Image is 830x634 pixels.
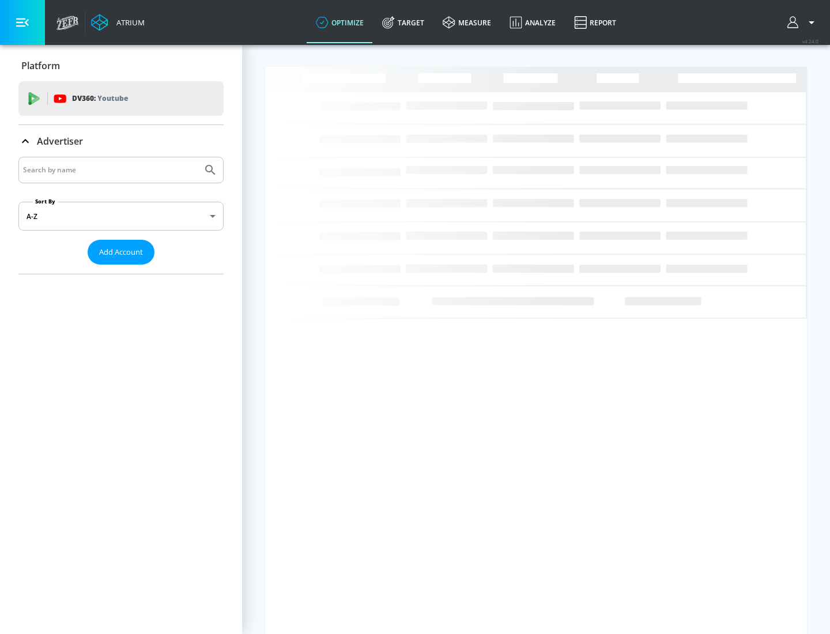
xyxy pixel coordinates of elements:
[33,198,58,205] label: Sort By
[112,17,145,28] div: Atrium
[373,2,433,43] a: Target
[802,38,818,44] span: v 4.24.0
[72,92,128,105] p: DV360:
[97,92,128,104] p: Youtube
[99,246,143,259] span: Add Account
[565,2,625,43] a: Report
[91,14,145,31] a: Atrium
[37,135,83,148] p: Advertiser
[23,163,198,178] input: Search by name
[21,59,60,72] p: Platform
[18,50,224,82] div: Platform
[18,265,224,274] nav: list of Advertiser
[88,240,154,265] button: Add Account
[500,2,565,43] a: Analyze
[433,2,500,43] a: measure
[18,81,224,116] div: DV360: Youtube
[18,202,224,231] div: A-Z
[307,2,373,43] a: optimize
[18,125,224,157] div: Advertiser
[18,157,224,274] div: Advertiser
